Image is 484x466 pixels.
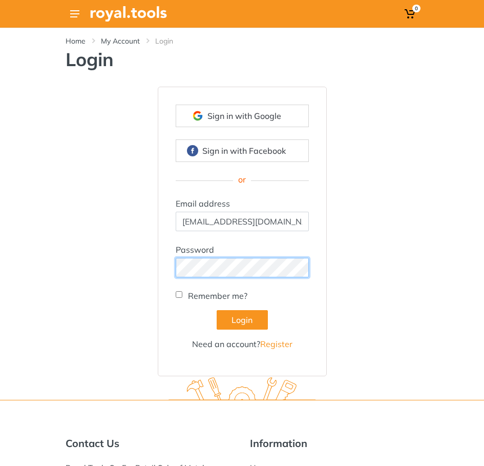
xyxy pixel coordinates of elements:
[101,36,140,46] a: My Account
[217,310,268,330] button: Login
[66,437,235,450] h5: Contact Us
[402,5,419,23] a: 0
[66,36,86,46] a: Home
[260,339,292,349] a: Register
[188,290,247,302] label: Remember me?
[90,6,167,22] img: Royal Tools Logo
[176,212,309,231] input: Email Address
[412,5,420,12] span: 0
[250,437,419,450] h5: Information
[176,244,214,256] label: Password
[66,36,419,46] nav: breadcrumb
[155,36,188,46] li: Login
[187,145,198,156] img: sign in
[169,377,315,406] img: royal.tools Logo
[176,105,309,127] a: sign in Sign in with Google
[176,139,309,162] a: sign in Sign in with Facebook
[176,338,309,350] p: Need an account?
[176,291,182,298] input: Remember me?
[66,48,419,70] h1: Login
[233,174,251,185] span: or
[192,110,203,121] img: sign in
[176,197,230,210] label: Email address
